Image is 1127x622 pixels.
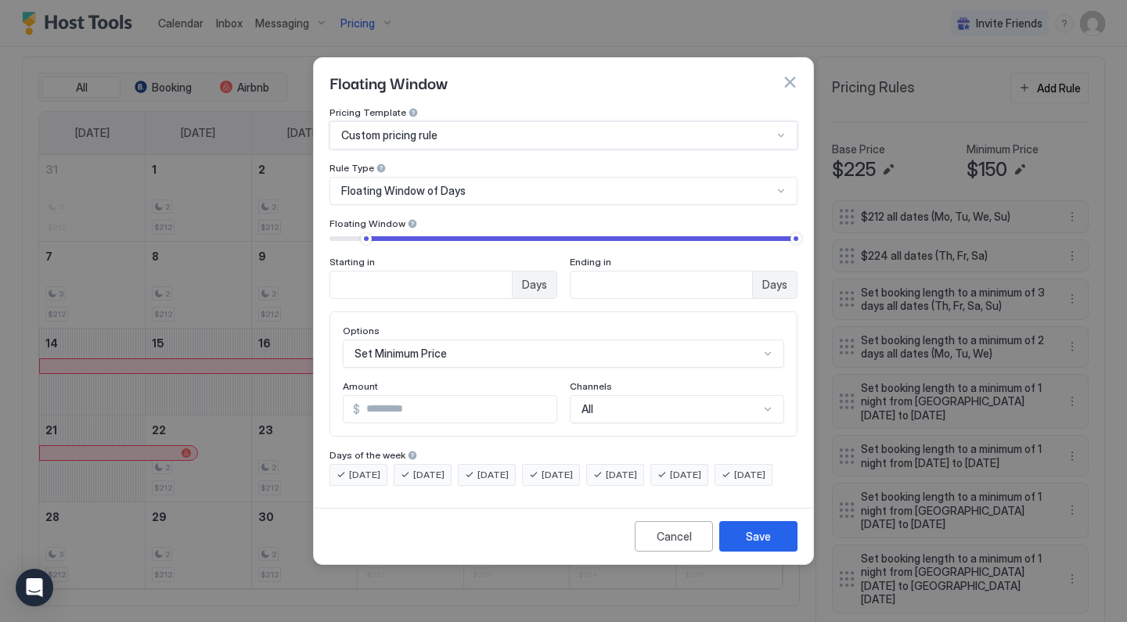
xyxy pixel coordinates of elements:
button: Save [719,521,798,552]
span: Options [343,325,380,336]
span: Custom pricing rule [341,128,437,142]
span: [DATE] [477,468,509,482]
span: [DATE] [413,468,445,482]
span: Floating Window of Days [341,184,466,198]
span: Floating Window [329,218,405,229]
span: Starting in [329,256,375,268]
span: [DATE] [734,468,765,482]
span: Days [522,278,547,292]
span: [DATE] [606,468,637,482]
span: [DATE] [349,468,380,482]
div: Open Intercom Messenger [16,569,53,606]
span: Rule Type [329,162,374,174]
span: [DATE] [670,468,701,482]
span: Amount [343,380,378,392]
span: Floating Window [329,70,448,94]
input: Input Field [360,396,556,422]
span: Channels [570,380,612,392]
div: Cancel [657,528,692,545]
span: [DATE] [542,468,573,482]
span: $ [353,402,360,416]
input: Input Field [330,271,512,298]
span: All [582,402,593,416]
span: Set Minimum Price [355,347,447,361]
span: Pricing Template [329,106,406,118]
button: Cancel [635,521,713,552]
div: Save [746,528,771,545]
input: Input Field [571,271,752,298]
span: Ending in [570,256,611,268]
span: Days of the week [329,449,405,461]
span: Days [762,278,787,292]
